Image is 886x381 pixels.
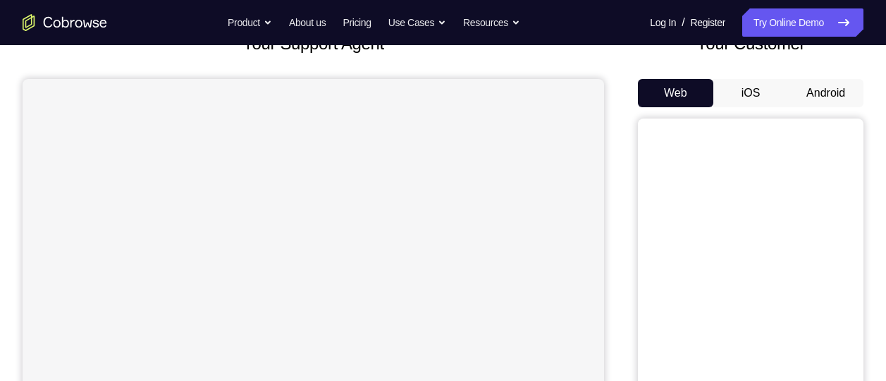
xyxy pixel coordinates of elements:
a: Pricing [343,8,371,37]
button: Product [228,8,272,37]
a: Register [691,8,725,37]
a: Log In [650,8,676,37]
button: Android [788,79,863,107]
button: Use Cases [388,8,446,37]
button: Web [638,79,713,107]
span: / [682,14,684,31]
a: Try Online Demo [742,8,863,37]
a: About us [289,8,326,37]
button: Resources [463,8,520,37]
a: Go to the home page [23,14,107,31]
button: iOS [713,79,789,107]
